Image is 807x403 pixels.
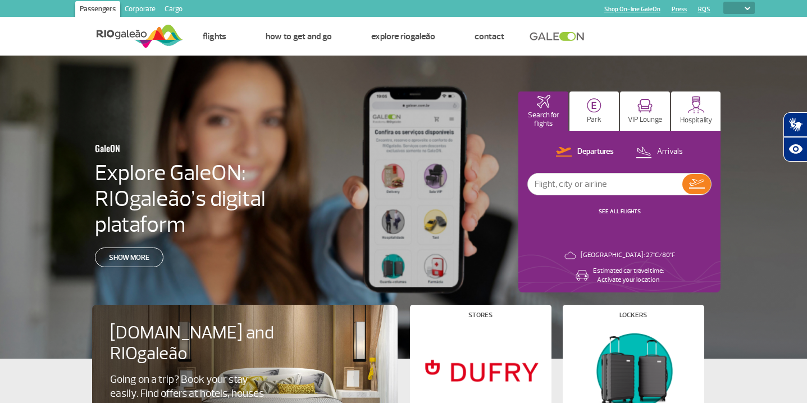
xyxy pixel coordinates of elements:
h3: GaleON [95,136,282,160]
a: Cargo [160,1,187,19]
h4: Lockers [619,312,647,318]
button: Departures [553,145,617,159]
a: Explore RIOgaleão [371,31,435,42]
p: Estimated car travel time: Activate your location [593,267,664,285]
p: Park [587,116,601,124]
a: How to get and go [266,31,332,42]
img: carParkingHome.svg [587,98,601,113]
p: Departures [577,146,614,157]
a: Corporate [120,1,160,19]
p: Arrivals [657,146,683,157]
a: Contact [475,31,504,42]
p: VIP Lounge [628,116,662,124]
a: SEE ALL FLIGHTS [599,208,641,215]
p: Hospitality [680,116,712,125]
button: Abrir tradutor de língua de sinais. [783,112,807,137]
p: [GEOGRAPHIC_DATA]: 27°C/80°F [581,251,675,260]
h4: Explore GaleON: RIOgaleão’s digital plataform [95,160,338,237]
a: Passengers [75,1,120,19]
div: Plugin de acessibilidade da Hand Talk. [783,112,807,162]
img: hospitality.svg [687,96,705,113]
img: airplaneHomeActive.svg [537,95,550,108]
a: Show more [95,248,163,267]
button: Search for flights [518,91,568,131]
h4: Stores [468,312,493,318]
button: Abrir recursos assistivos. [783,137,807,162]
button: SEE ALL FLIGHTS [595,207,644,216]
p: Search for flights [524,111,563,128]
button: VIP Lounge [620,91,670,131]
a: RQS [698,6,710,13]
a: Press [672,6,687,13]
button: Park [569,91,619,131]
button: Hospitality [671,91,721,131]
a: Shop On-line GaleOn [604,6,660,13]
img: vipRoom.svg [637,99,653,113]
button: Arrivals [632,145,686,159]
a: Flights [203,31,226,42]
h4: [DOMAIN_NAME] and RIOgaleão [110,323,289,364]
input: Flight, city or airline [528,173,682,195]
